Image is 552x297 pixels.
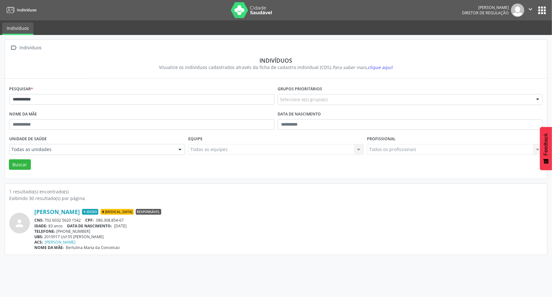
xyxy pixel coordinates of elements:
[462,10,509,16] span: Diretor de regulação
[34,245,64,250] span: NOME DA MÃE:
[34,218,44,223] span: CNS:
[368,64,393,70] span: clique aqui!
[82,209,98,215] span: Idoso
[527,6,534,13] i: 
[11,146,172,153] span: Todas as unidades
[34,223,543,229] div: 83 anos
[543,133,549,155] span: Feedback
[86,218,94,223] span: CPF:
[34,218,543,223] div: 702 6032 5620 1542
[66,245,120,250] span: Bertulina Maria da Conceicao
[4,5,37,15] a: Indivíduos
[540,127,552,170] button: Feedback - Mostrar pesquisa
[34,223,47,229] span: IDADE:
[9,43,18,52] i: 
[34,229,55,234] span: TELEFONE:
[9,109,37,119] label: Nome da mãe
[100,209,134,215] span: [MEDICAL_DATA]
[67,223,112,229] span: DATA DE NASCIMENTO:
[9,134,47,144] label: Unidade de saúde
[367,134,396,144] label: Profissional
[333,64,393,70] i: Para saber mais,
[14,64,538,71] div: Visualize os indivíduos cadastrados através da ficha de cadastro individual (CDS).
[34,234,543,239] div: 2010917 Usf 05 [PERSON_NAME]
[34,208,80,215] a: [PERSON_NAME]
[34,229,543,234] div: [PHONE_NUMBER]
[278,109,321,119] label: Data de nascimento
[45,239,76,245] a: [PERSON_NAME]
[9,84,33,94] label: Pesquisar
[9,159,31,170] button: Buscar
[136,209,161,215] span: Responsável
[18,43,43,52] div: Indivíduos
[14,57,538,64] div: Indivíduos
[14,218,25,229] i: person
[34,234,43,239] span: UBS:
[17,7,37,13] span: Indivíduos
[536,5,548,16] button: apps
[278,84,322,94] label: Grupos prioritários
[2,23,33,35] a: Indivíduos
[114,223,127,229] span: [DATE]
[96,218,124,223] span: 086.308.854-67
[524,3,536,17] button: 
[462,5,509,10] div: [PERSON_NAME]
[280,96,328,103] span: Selecione o(s) grupo(s)
[188,134,203,144] label: Equipe
[9,188,543,195] div: 1 resultado(s) encontrado(s)
[9,195,543,202] div: Exibindo 30 resultado(s) por página
[9,43,43,52] a:  Indivíduos
[511,3,524,17] img: img
[34,239,43,245] span: ACS:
